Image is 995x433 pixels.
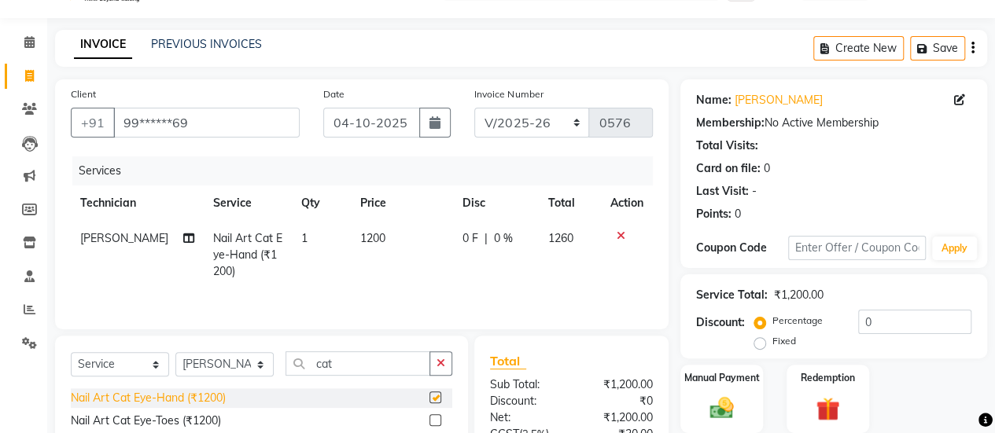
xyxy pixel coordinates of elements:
label: Fixed [772,334,796,348]
div: Last Visit: [696,183,749,200]
div: ₹1,200.00 [774,287,824,303]
div: Nail Art Cat Eye-Toes (₹1200) [71,413,221,429]
div: Name: [696,92,732,108]
label: Invoice Number [474,87,543,101]
a: [PERSON_NAME] [735,92,823,108]
div: Membership: [696,115,765,131]
span: 1200 [360,231,385,245]
th: Qty [292,185,351,221]
label: Date [323,87,345,101]
div: 0 [764,160,770,177]
span: 1 [301,231,308,245]
div: ₹0 [571,393,665,409]
th: Total [538,185,601,221]
div: No Active Membership [696,115,971,131]
span: Total [490,353,526,369]
a: INVOICE [74,31,132,59]
a: PREVIOUS INVOICES [151,37,262,51]
div: Sub Total: [478,376,572,393]
span: Nail Art Cat Eye-Hand (₹1200) [213,231,282,278]
div: Net: [478,409,572,426]
div: ₹1,200.00 [571,409,665,426]
div: - [752,183,757,200]
button: +91 [71,108,115,138]
label: Redemption [801,371,855,385]
label: Percentage [772,314,823,328]
th: Price [351,185,453,221]
span: 0 % [494,230,513,247]
div: Card on file: [696,160,761,177]
div: Total Visits: [696,138,758,154]
div: Coupon Code [696,240,788,256]
span: 0 F [462,230,478,247]
img: _cash.svg [702,394,741,422]
span: [PERSON_NAME] [80,231,168,245]
th: Technician [71,185,204,221]
input: Enter Offer / Coupon Code [788,236,926,260]
div: 0 [735,206,741,222]
span: 1260 [547,231,573,245]
th: Service [204,185,292,221]
label: Manual Payment [684,371,760,385]
div: Discount: [696,314,745,331]
div: Nail Art Cat Eye-Hand (₹1200) [71,390,226,406]
input: Search by Name/Mobile/Email/Code [113,108,300,138]
button: Create New [813,36,904,61]
span: | [485,230,488,247]
button: Save [910,36,965,61]
div: ₹1,200.00 [571,376,665,393]
th: Action [601,185,653,221]
input: Search or Scan [286,351,430,376]
div: Discount: [478,393,572,409]
label: Client [71,87,96,101]
div: Points: [696,206,732,222]
div: Service Total: [696,287,768,303]
div: Services [72,156,665,185]
th: Disc [453,185,538,221]
img: _gift.svg [809,394,847,424]
button: Apply [932,237,977,260]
